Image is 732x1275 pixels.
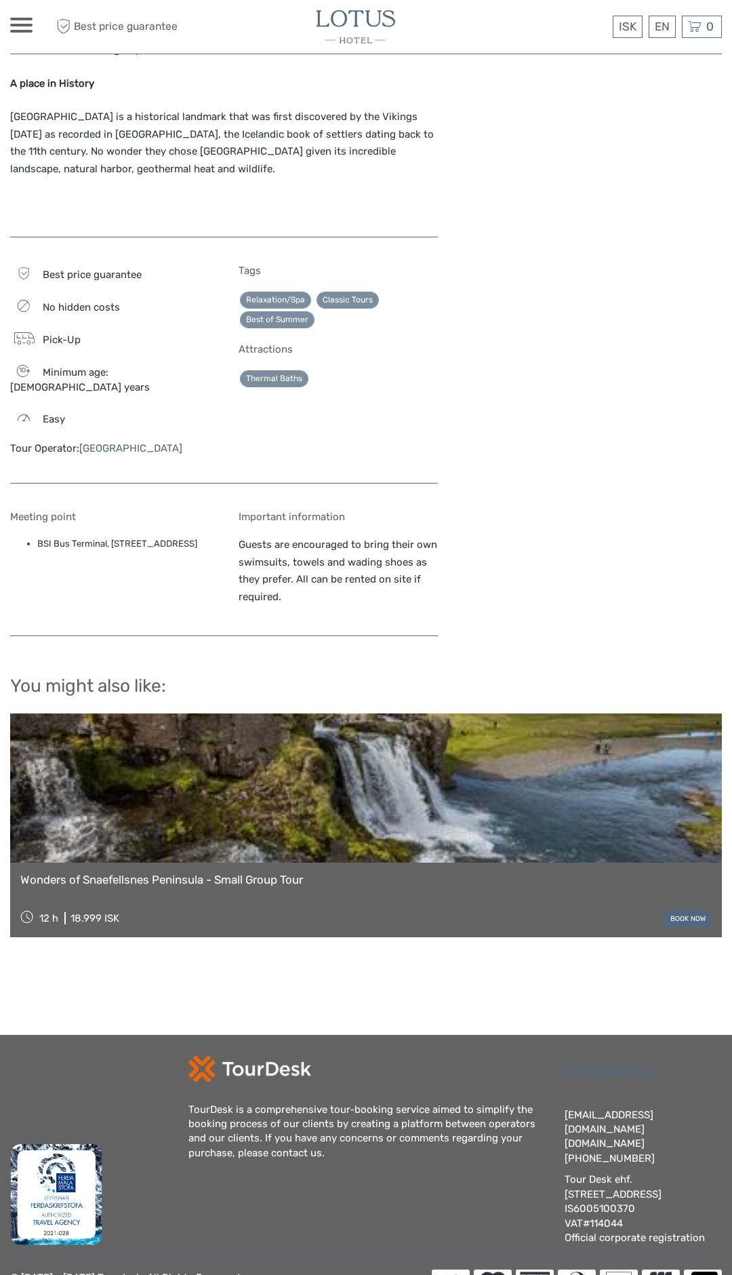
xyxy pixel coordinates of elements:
[20,873,712,886] a: Wonders of Snaefellsnes Peninsula - Small Group Tour
[188,1103,544,1161] div: TourDesk is a comprehensive tour-booking service aimed to simplify the booking process of our cli...
[10,1143,102,1245] img: fms.png
[239,264,439,277] h5: Tags
[239,511,439,523] h5: Important information
[240,370,308,387] a: Thermal Baths
[239,536,439,606] p: Guests are encouraged to bring their own swimsuits, towels and wading shoes as they prefer. All c...
[43,334,81,346] span: Pick-Up
[10,511,210,523] h5: Meeting point
[53,16,188,38] span: Best price guarantee
[239,343,439,355] h5: Attractions
[240,292,311,309] a: Relaxation/Spa
[10,77,94,90] strong: A place in History
[70,912,119,924] div: 18.999 ISK
[565,1137,645,1150] a: [DOMAIN_NAME]
[664,911,712,926] a: book now
[565,1108,723,1166] div: [EMAIL_ADDRESS][DOMAIN_NAME] [PHONE_NUMBER]
[317,292,379,309] a: Classic Tours
[240,311,314,328] a: Best of Summer
[10,109,438,178] p: [GEOGRAPHIC_DATA] is a historical landmark that was first discovered by the Vikings [DATE] as rec...
[79,442,182,454] a: [GEOGRAPHIC_DATA]
[317,10,395,43] img: 3065-b7107863-13b3-4aeb-8608-4df0d373a5c0_logo_small.jpg
[37,536,210,551] li: BSI Bus Terminal, [STREET_ADDRESS]
[188,1055,311,1082] img: td-logo-white.png
[565,1061,723,1082] h2: Contact us
[10,366,150,394] span: Minimum age: [DEMOGRAPHIC_DATA] years
[619,20,636,33] span: ISK
[43,301,120,313] span: No hidden costs
[10,442,210,456] div: Tour Operator:
[39,912,58,924] span: 12 h
[43,413,65,425] span: Easy
[565,1232,705,1244] a: Official corporate registration
[43,269,142,281] span: Best price guarantee
[10,675,722,697] h2: You might also like:
[649,16,676,38] div: EN
[704,20,716,33] span: 0
[565,1173,723,1245] div: Tour Desk ehf. [STREET_ADDRESS] IS6005100370 VAT#114044
[12,366,32,375] span: 10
